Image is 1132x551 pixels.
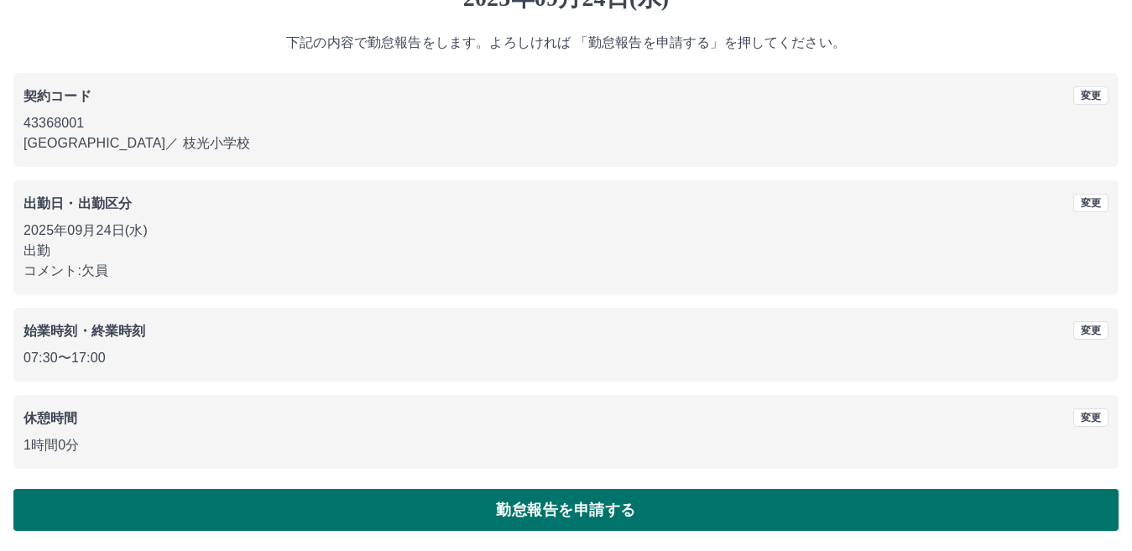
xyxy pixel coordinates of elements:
p: 出勤 [23,241,1109,261]
b: 始業時刻・終業時刻 [23,324,145,338]
p: コメント: 欠員 [23,261,1109,281]
b: 出勤日・出勤区分 [23,196,132,211]
p: 下記の内容で勤怠報告をします。よろしければ 「勤怠報告を申請する」を押してください。 [13,33,1119,53]
p: 2025年09月24日(水) [23,221,1109,241]
button: 変更 [1073,86,1109,105]
button: 変更 [1073,408,1109,427]
button: 変更 [1073,321,1109,340]
b: 契約コード [23,89,91,103]
button: 変更 [1073,194,1109,212]
button: 勤怠報告を申請する [13,489,1119,531]
b: 休憩時間 [23,411,78,425]
p: 1時間0分 [23,435,1109,455]
p: 07:30 〜 17:00 [23,348,1109,368]
p: 43368001 [23,113,1109,133]
p: [GEOGRAPHIC_DATA] ／ 枝光小学校 [23,133,1109,153]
